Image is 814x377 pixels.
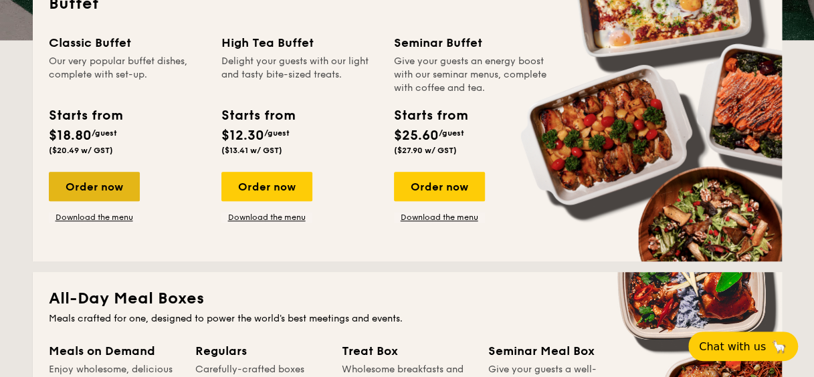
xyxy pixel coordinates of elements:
[221,128,264,144] span: $12.30
[195,342,326,360] div: Regulars
[394,33,550,52] div: Seminar Buffet
[49,342,179,360] div: Meals on Demand
[394,106,467,126] div: Starts from
[49,288,766,309] h2: All-Day Meal Boxes
[221,55,378,95] div: Delight your guests with our light and tasty bite-sized treats.
[688,332,798,361] button: Chat with us🦙
[394,146,457,155] span: ($27.90 w/ GST)
[488,342,619,360] div: Seminar Meal Box
[221,106,294,126] div: Starts from
[49,106,122,126] div: Starts from
[394,172,485,201] div: Order now
[342,342,472,360] div: Treat Box
[49,128,92,144] span: $18.80
[49,146,113,155] span: ($20.49 w/ GST)
[49,55,205,95] div: Our very popular buffet dishes, complete with set-up.
[49,312,766,326] div: Meals crafted for one, designed to power the world's best meetings and events.
[49,172,140,201] div: Order now
[221,212,312,223] a: Download the menu
[49,212,140,223] a: Download the menu
[221,33,378,52] div: High Tea Buffet
[264,128,290,138] span: /guest
[394,128,439,144] span: $25.60
[699,340,766,353] span: Chat with us
[221,146,282,155] span: ($13.41 w/ GST)
[221,172,312,201] div: Order now
[771,339,787,354] span: 🦙
[439,128,464,138] span: /guest
[49,33,205,52] div: Classic Buffet
[92,128,117,138] span: /guest
[394,55,550,95] div: Give your guests an energy boost with our seminar menus, complete with coffee and tea.
[394,212,485,223] a: Download the menu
